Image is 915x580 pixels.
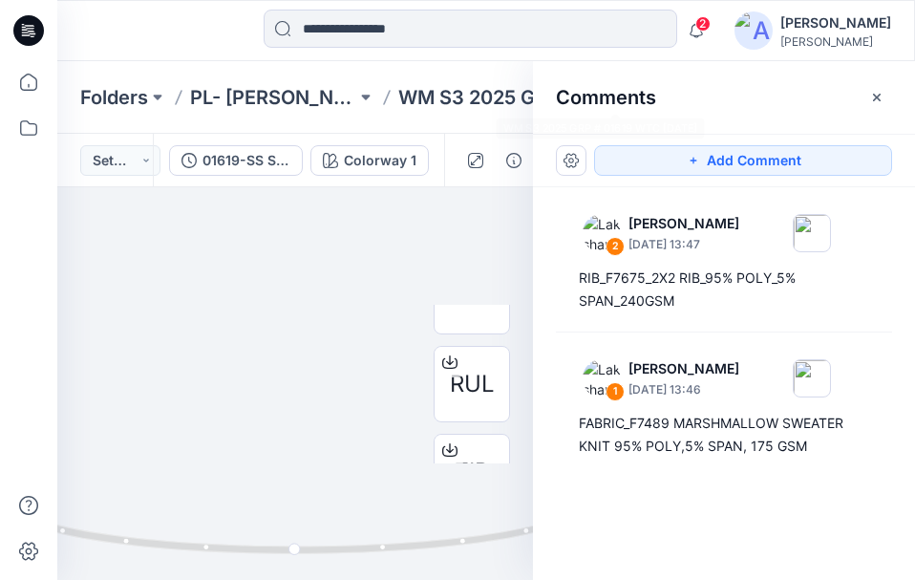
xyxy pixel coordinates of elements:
[202,150,290,171] div: 01619-SS SHORT SET
[169,145,303,176] button: 01619-SS SHORT SET
[628,357,739,380] p: [PERSON_NAME]
[606,382,625,401] div: 1
[80,84,148,111] a: Folders
[594,145,892,176] button: Add Comment
[583,214,621,252] img: Lakshani Silva
[628,212,739,235] p: [PERSON_NAME]
[455,455,489,489] span: ZIP
[579,412,869,458] div: FABRIC_F7489 MARSHMALLOW SWEATER KNIT 95% POLY,5% SPAN, 175 GSM
[398,84,564,111] a: WM S3 2025 GRP # 01619 WTC [DATE]
[695,16,711,32] span: 2
[579,267,869,312] div: RIB_F7675_2X2 RIB_95% POLY_5% SPAN_240GSM
[499,145,529,176] button: Details
[556,86,656,109] h2: Comments
[734,11,773,50] img: avatar
[450,367,495,401] span: RUL
[780,11,891,34] div: [PERSON_NAME]
[628,380,739,399] p: [DATE] 13:46
[780,34,891,49] div: [PERSON_NAME]
[310,145,429,176] button: Colorway 1
[606,237,625,256] div: 2
[190,84,356,111] a: PL- [PERSON_NAME] Leeds-
[344,150,416,171] div: Colorway 1
[628,235,739,254] p: [DATE] 13:47
[583,359,621,397] img: Lakshani Silva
